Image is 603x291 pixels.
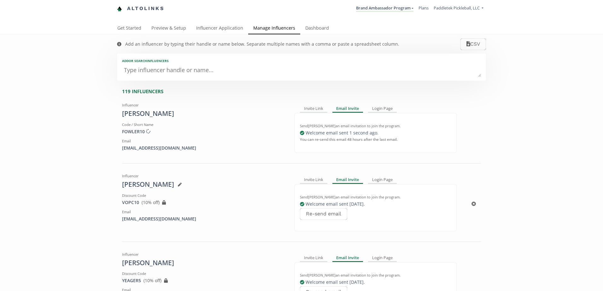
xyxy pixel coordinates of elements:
[117,3,164,14] a: Altolinks
[122,193,285,198] div: Discount Code
[122,216,285,222] div: [EMAIL_ADDRESS][DOMAIN_NAME]
[122,174,285,179] div: Influencer
[122,252,285,257] div: Influencer
[112,22,146,35] a: Get Started
[122,277,141,283] a: YEAGER5
[300,273,451,278] div: Send [PERSON_NAME] an email invitation to join the program.
[300,201,451,207] div: Welcome email sent [DATE] .
[122,271,285,276] div: Discount Code
[143,277,161,283] span: ( 10 % off)
[248,22,300,35] a: Manage Influencers
[300,176,327,184] div: Invite Link
[125,41,399,47] div: Add an influencer by typing their handle or name below. Separate multiple names with a comma or p...
[332,176,363,184] div: Email Invite
[300,195,451,200] div: Send [PERSON_NAME] an email invitation to join the program.
[300,123,451,128] div: Send [PERSON_NAME] an email invitation to join the program.
[300,22,334,35] a: Dashboard
[122,59,481,63] div: Add or search INFLUENCERS
[332,105,363,113] div: Email Invite
[122,128,150,134] span: FOWLER10
[300,105,327,113] div: Invite Link
[146,22,191,35] a: Preview & Setup
[300,208,347,220] button: Re-send email
[368,254,397,262] div: Login Page
[122,88,486,95] div: 119 INFLUENCERS
[419,5,429,11] a: Plans
[122,122,285,127] div: Code / Short Name
[191,22,248,35] a: Influencer Application
[122,139,285,144] div: Email
[122,103,285,108] div: Influencer
[368,176,397,184] div: Login Page
[300,130,451,136] div: Welcome email sent 1 second ago .
[460,38,486,50] button: CSV
[368,105,397,113] div: Login Page
[300,254,327,262] div: Invite Link
[117,6,122,11] img: favicon-32x32.png
[300,134,398,144] small: You can re-send this email 48 hours after the last email.
[434,5,480,11] span: Paddletek Pickleball, LLC
[434,5,483,12] a: Paddletek Pickleball, LLC
[356,5,413,12] a: Brand Ambassador Program
[122,209,285,214] div: Email
[300,279,451,285] div: Welcome email sent [DATE] .
[142,199,160,205] span: ( 10 % off)
[122,145,285,151] div: [EMAIL_ADDRESS][DOMAIN_NAME]
[122,180,285,189] div: [PERSON_NAME]
[122,199,139,205] a: VOPC10
[332,254,363,262] div: Email Invite
[122,109,285,118] div: [PERSON_NAME]
[122,258,285,268] div: [PERSON_NAME]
